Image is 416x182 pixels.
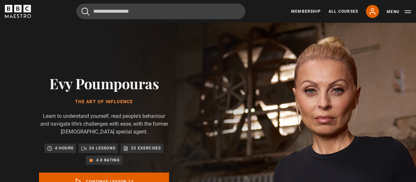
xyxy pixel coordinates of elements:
a: Membership [291,8,321,14]
p: Learn to understand yourself, read people's behaviour and navigate life's challenges with ease, w... [39,112,169,136]
button: Submit the search query [82,7,89,16]
h2: Evy Poumpouras [39,75,169,91]
svg: BBC Maestro [5,5,31,18]
a: All Courses [329,8,358,14]
h1: The Art of Influence [39,99,169,105]
button: Toggle navigation [387,8,411,15]
p: 23 exercises [131,145,161,151]
p: 4 hours [55,145,73,151]
p: 4.8 rating [96,157,120,163]
p: 24 lessons [89,145,115,151]
input: Search [76,4,245,19]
